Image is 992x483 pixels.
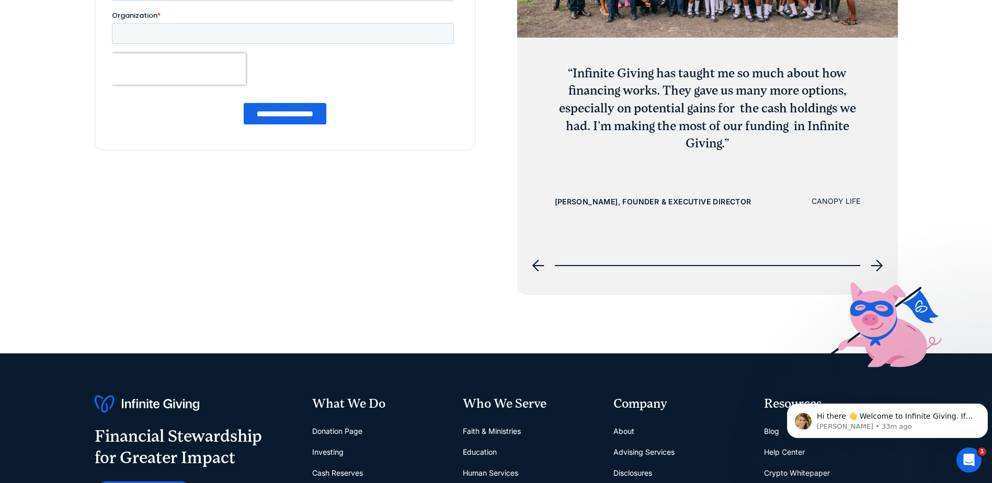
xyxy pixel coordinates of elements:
[783,382,992,455] iframe: Intercom notifications message
[956,447,982,473] iframe: Intercom live chat
[812,195,860,208] div: CANOPY LIFE
[463,421,521,442] a: Faith & Ministries
[312,442,344,463] a: Investing
[312,395,446,413] div: What We Do
[463,395,597,413] div: Who We Serve
[764,421,779,442] a: Blog
[764,395,898,413] div: Resources
[613,395,747,413] div: Company
[613,442,675,463] a: Advising Services
[463,442,497,463] a: Education
[613,421,634,442] a: About
[764,442,805,463] a: Help Center
[526,253,551,278] div: previous slide
[312,421,362,442] a: Donation Page
[864,253,890,278] div: next slide
[555,65,860,153] h3: “Infinite Giving has taught me so much about how financing works. They gave us many more options,...
[555,195,751,208] div: [PERSON_NAME], Founder & Executive Director
[978,447,986,456] span: 1
[95,425,262,469] div: Financial Stewardship for Greater Impact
